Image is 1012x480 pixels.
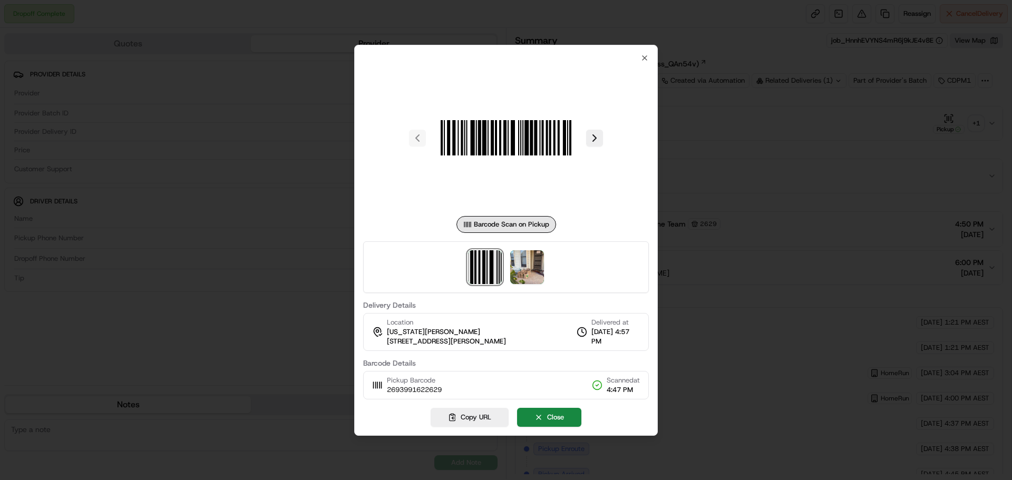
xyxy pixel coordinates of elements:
button: Start new chat [179,104,192,116]
input: Got a question? Start typing here... [27,68,190,79]
span: Pickup Barcode [387,376,442,385]
span: 4:47 PM [607,385,640,395]
img: barcode_scan_on_pickup image [468,250,502,284]
span: [DATE] 4:57 PM [591,327,640,346]
a: 📗Knowledge Base [6,149,85,168]
span: 2693991622629 [387,385,442,395]
p: Welcome 👋 [11,42,192,59]
div: Start new chat [36,101,173,111]
a: Powered byPylon [74,178,128,187]
span: Scanned at [607,376,640,385]
label: Delivery Details [363,301,649,309]
label: Barcode Details [363,359,649,367]
span: Knowledge Base [21,153,81,163]
div: Barcode Scan on Pickup [456,216,556,233]
img: 1736555255976-a54dd68f-1ca7-489b-9aae-adbdc363a1c4 [11,101,30,120]
div: We're available if you need us! [36,111,133,120]
div: 💻 [89,154,98,162]
span: Delivered at [591,318,640,327]
span: Pylon [105,179,128,187]
a: 💻API Documentation [85,149,173,168]
span: [US_STATE][PERSON_NAME] [387,327,480,337]
button: Copy URL [431,408,509,427]
span: Location [387,318,413,327]
div: 📗 [11,154,19,162]
span: [STREET_ADDRESS][PERSON_NAME] [387,337,506,346]
span: API Documentation [100,153,169,163]
button: Close [517,408,581,427]
img: barcode_scan_on_pickup image [430,62,582,214]
img: photo_proof_of_delivery image [510,250,544,284]
img: Nash [11,11,32,32]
